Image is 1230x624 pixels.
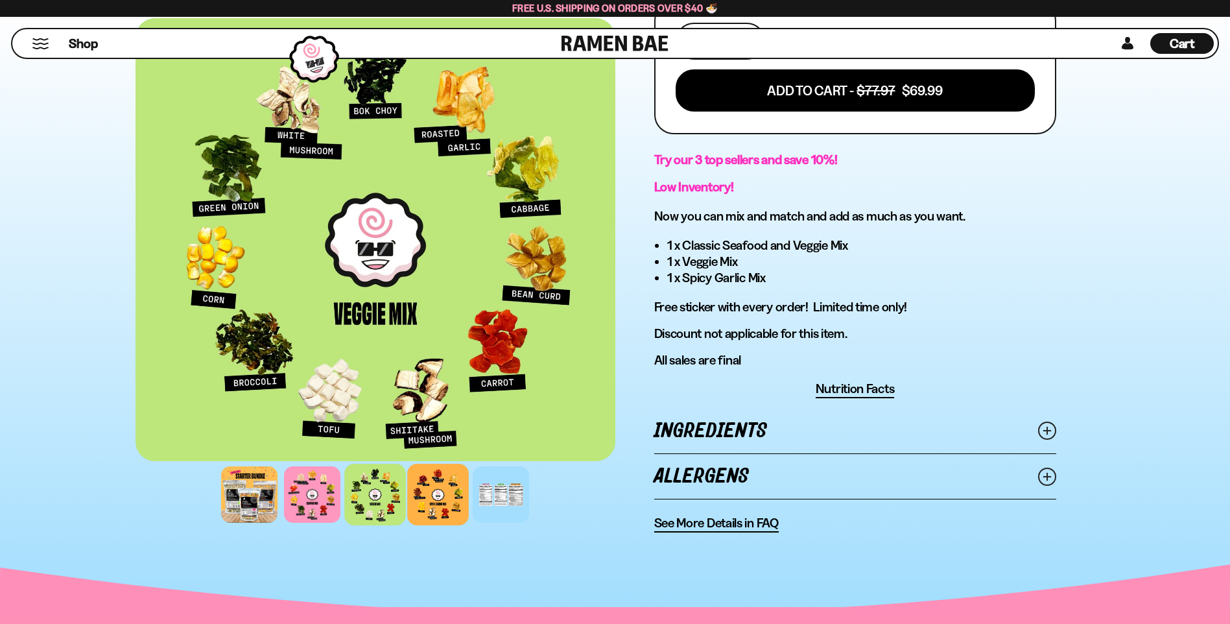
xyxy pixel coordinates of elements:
span: Discount not applicable for this item. [654,326,847,341]
li: 1 x Veggie Mix [667,254,1056,270]
a: Ingredients [654,409,1056,453]
li: 1 x Classic Seafood and Veggie Mix [667,237,1056,254]
span: Shop [69,35,98,53]
h3: Now you can mix and match and add as much as you want. [654,208,1056,224]
a: See More Details in FAQ [654,515,779,533]
strong: Try our 3 top sellers and save 10%! [654,152,838,167]
button: Mobile Menu Trigger [32,38,49,49]
span: Nutrition Facts [816,381,895,397]
li: 1 x Spicy Garlic Mix [667,270,1056,286]
a: Shop [69,33,98,54]
p: Free sticker with every order! Limited time only! [654,299,1056,315]
p: All sales are final [654,352,1056,368]
a: Allergens [654,454,1056,499]
a: Cart [1150,29,1214,58]
span: See More Details in FAQ [654,515,779,531]
span: Free U.S. Shipping on Orders over $40 🍜 [512,2,718,14]
strong: Low Inventory! [654,179,734,195]
span: Cart [1170,36,1195,51]
button: Add To Cart - $77.97 $69.99 [676,69,1035,112]
button: Nutrition Facts [816,381,895,398]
